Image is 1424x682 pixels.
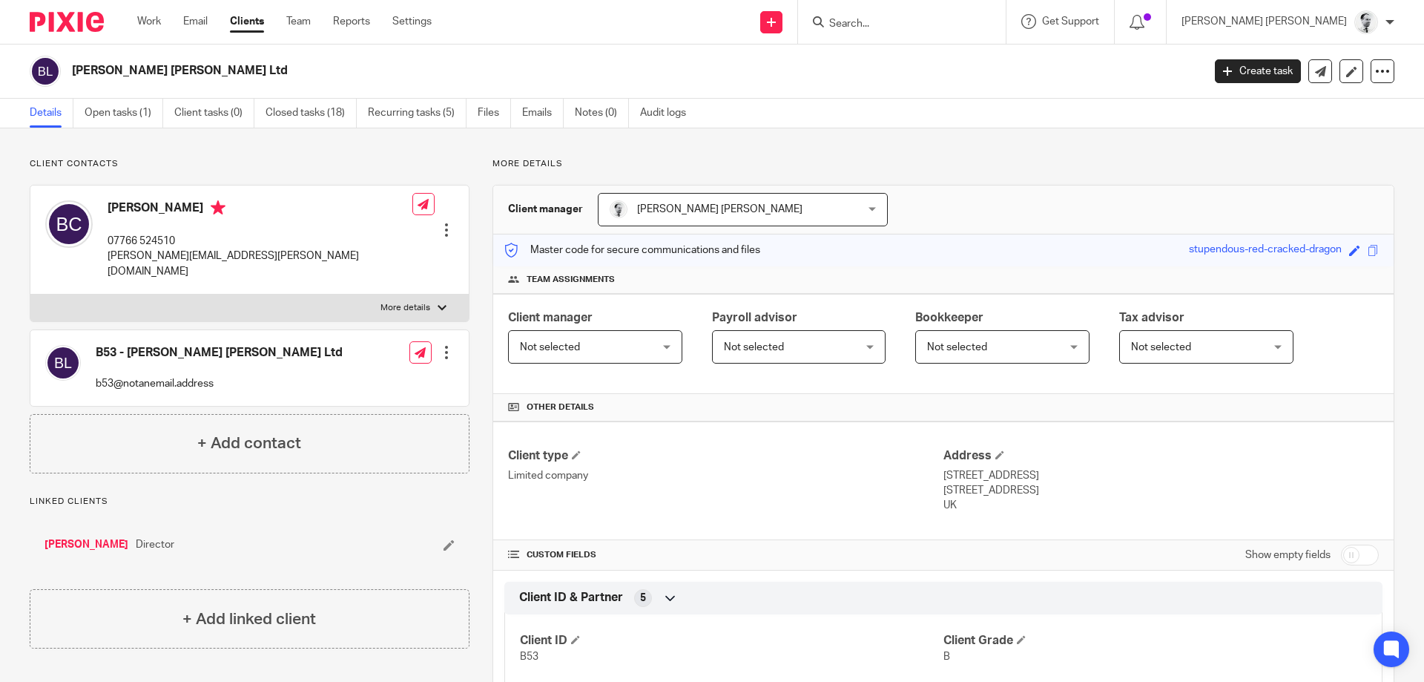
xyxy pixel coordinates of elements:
span: Other details [527,401,594,413]
p: More details [492,158,1394,170]
p: UK [943,498,1379,513]
p: [PERSON_NAME][EMAIL_ADDRESS][PERSON_NAME][DOMAIN_NAME] [108,249,412,279]
h4: Client type [508,448,943,464]
p: [STREET_ADDRESS] [943,483,1379,498]
a: [PERSON_NAME] [44,537,128,552]
a: Work [137,14,161,29]
p: [STREET_ADDRESS] [943,468,1379,483]
span: Not selected [927,342,987,353]
img: svg%3E [30,56,61,87]
img: Pixie [30,12,104,32]
span: 5 [640,591,646,606]
span: B [943,652,950,662]
h4: Client Grade [943,633,1367,649]
a: Email [183,14,208,29]
h2: [PERSON_NAME] [PERSON_NAME] Ltd [72,63,969,79]
img: Mass_2025.jpg [1354,10,1378,34]
h4: + Add linked client [182,608,316,631]
h4: + Add contact [197,432,301,455]
a: Files [478,99,511,128]
h3: Client manager [508,202,583,217]
p: b53@notanemail.address [96,376,343,391]
a: Create task [1215,59,1301,83]
img: svg%3E [45,200,93,248]
img: svg%3E [45,345,81,381]
span: Director [136,537,174,552]
span: Client manager [508,312,593,324]
span: Bookkeeper [915,312,983,324]
p: Limited company [508,468,943,483]
a: Notes (0) [575,99,629,128]
h4: B53 - [PERSON_NAME] [PERSON_NAME] Ltd [96,345,343,361]
span: Not selected [724,342,784,353]
input: Search [828,18,961,31]
a: Reports [333,14,370,29]
span: Payroll advisor [712,312,797,324]
label: Show empty fields [1245,548,1331,563]
span: Not selected [1131,342,1191,353]
h4: CUSTOM FIELDS [508,549,943,561]
i: Primary [211,200,225,215]
p: Client contacts [30,158,469,170]
a: Client tasks (0) [174,99,254,128]
span: Get Support [1042,16,1099,27]
p: Master code for secure communications and files [504,243,760,258]
span: Tax advisor [1119,312,1184,324]
p: Linked clients [30,496,469,508]
h4: Client ID [520,633,943,649]
span: Team assignments [527,274,615,286]
p: [PERSON_NAME] [PERSON_NAME] [1181,14,1347,29]
a: Settings [392,14,432,29]
a: Recurring tasks (5) [368,99,467,128]
a: Closed tasks (18) [266,99,357,128]
span: B53 [520,652,538,662]
span: Not selected [520,342,580,353]
a: Clients [230,14,264,29]
img: Mass_2025.jpg [610,200,627,218]
span: [PERSON_NAME] [PERSON_NAME] [637,204,802,214]
a: Team [286,14,311,29]
h4: [PERSON_NAME] [108,200,412,219]
p: More details [380,302,430,314]
a: Open tasks (1) [85,99,163,128]
a: Audit logs [640,99,697,128]
div: stupendous-red-cracked-dragon [1189,242,1342,259]
h4: Address [943,448,1379,464]
a: Emails [522,99,564,128]
p: 07766 524510 [108,234,412,249]
a: Details [30,99,73,128]
span: Client ID & Partner [519,590,623,606]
